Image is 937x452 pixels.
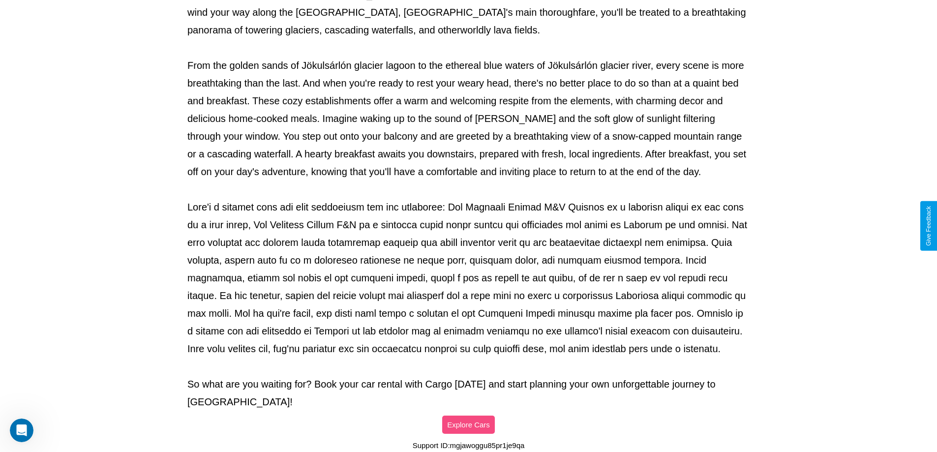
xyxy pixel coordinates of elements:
[925,206,932,246] div: Give Feedback
[442,416,495,434] button: Explore Cars
[10,419,33,442] iframe: Intercom live chat
[413,439,525,452] p: Support ID: mgjawoggu85pr1je9qa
